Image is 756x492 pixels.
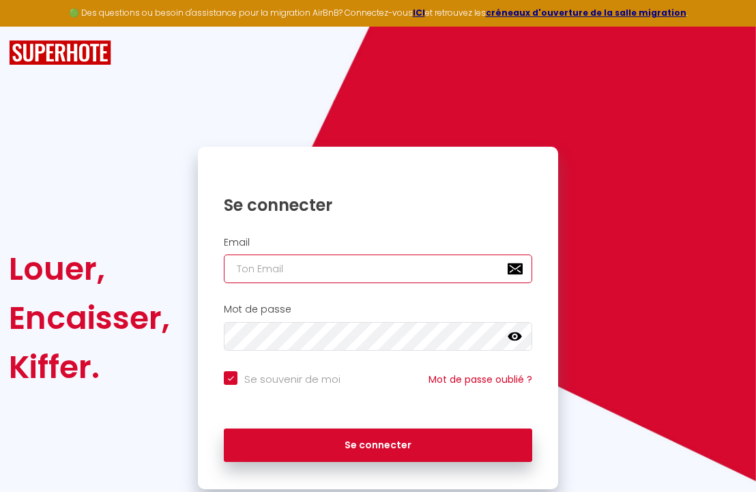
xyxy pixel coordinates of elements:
a: créneaux d'ouverture de la salle migration [486,7,686,18]
div: Louer, [9,244,170,293]
a: ICI [413,7,425,18]
button: Se connecter [224,429,532,463]
h2: Email [224,237,532,248]
input: Ton Email [224,255,532,283]
a: Mot de passe oublié ? [428,373,532,386]
div: Kiffer. [9,343,170,392]
div: Encaisser, [9,293,170,343]
button: Ouvrir le widget de chat LiveChat [11,5,52,46]
h2: Mot de passe [224,304,532,315]
h1: Se connecter [224,194,532,216]
img: SuperHote logo [9,40,111,66]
